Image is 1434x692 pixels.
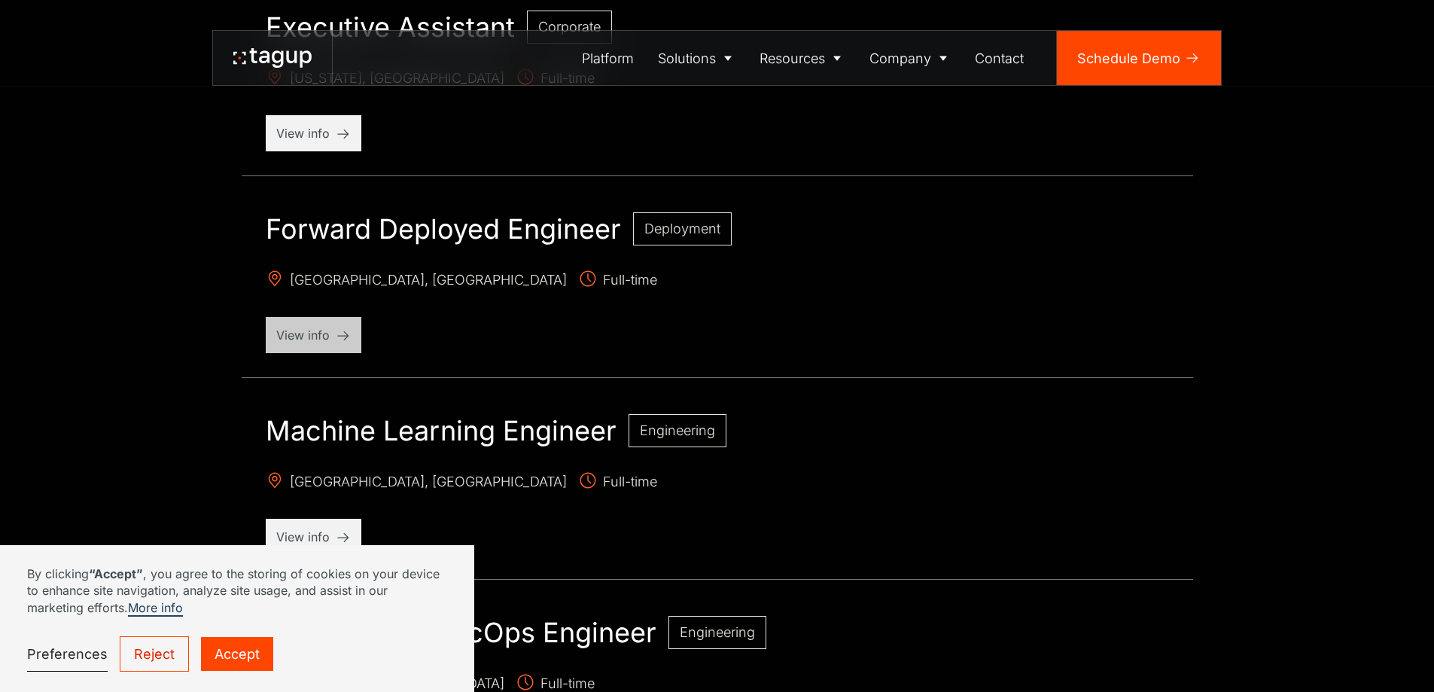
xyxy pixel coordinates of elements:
h2: Forward Deployed Engineer [266,212,621,245]
span: Full-time [579,471,657,495]
a: Platform [571,31,647,85]
span: Engineering [680,624,755,640]
div: Solutions [658,48,716,69]
h2: Machine Learning Engineer [266,414,617,447]
a: Accept [201,637,273,671]
a: Schedule Demo [1057,31,1221,85]
a: Resources [748,31,858,85]
span: Engineering [640,422,715,438]
div: Schedule Demo [1077,48,1180,69]
span: Full-time [579,270,657,293]
p: View info [276,528,351,546]
div: Company [869,48,931,69]
a: Preferences [27,637,108,672]
div: Contact [975,48,1024,69]
div: Platform [582,48,634,69]
strong: “Accept” [89,566,143,581]
p: View info [276,124,351,142]
p: By clicking , you agree to the storing of cookies on your device to enhance site navigation, anal... [27,565,447,616]
div: Resources [760,48,825,69]
a: Reject [120,636,189,672]
a: Company [857,31,964,85]
a: Solutions [646,31,748,85]
span: Deployment [644,221,720,236]
a: Contact [964,31,1037,85]
span: [GEOGRAPHIC_DATA], [GEOGRAPHIC_DATA] [266,471,567,495]
span: [GEOGRAPHIC_DATA], [GEOGRAPHIC_DATA] [266,270,567,293]
a: More info [128,600,183,617]
p: View info [276,326,351,344]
